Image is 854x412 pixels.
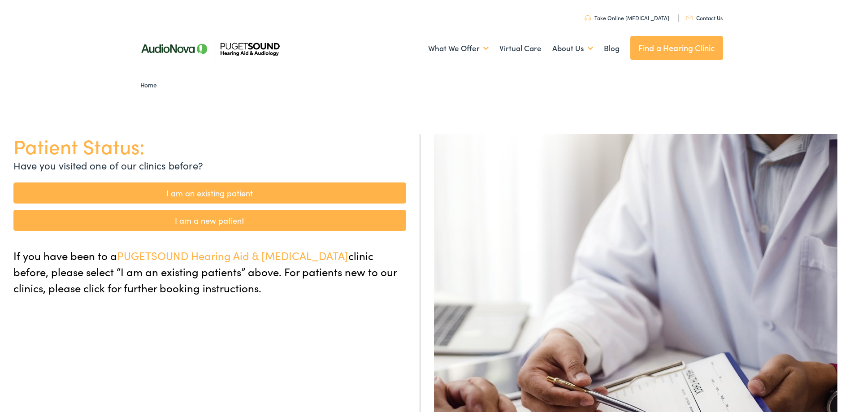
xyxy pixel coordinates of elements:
a: What We Offer [428,32,489,65]
a: Virtual Care [499,32,542,65]
p: Have you visited one of our clinics before? [13,158,406,173]
a: Take Online [MEDICAL_DATA] [585,14,669,22]
a: About Us [552,32,593,65]
p: If you have been to a clinic before, please select “I am an existing patients” above. For patient... [13,247,406,296]
a: Contact Us [686,14,723,22]
span: PUGETSOUND Hearing Aid & [MEDICAL_DATA] [117,248,348,263]
a: Blog [604,32,620,65]
a: Home [140,80,161,89]
a: I am a new patient [13,210,406,231]
img: utility icon [585,15,591,21]
img: utility icon [686,16,693,20]
a: I am an existing patient [13,182,406,204]
a: Find a Hearing Clinic [630,36,723,60]
h1: Patient Status: [13,134,406,158]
